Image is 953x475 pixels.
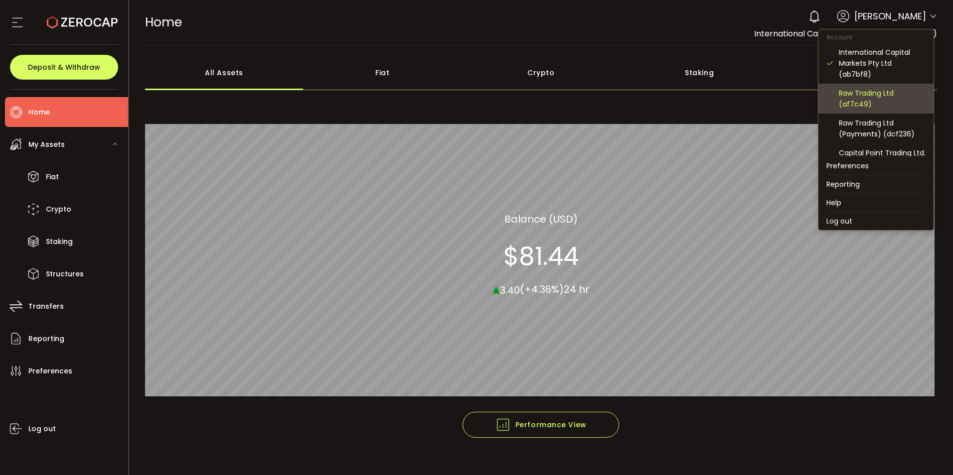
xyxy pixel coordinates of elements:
[462,55,620,90] div: Crypto
[28,332,64,346] span: Reporting
[839,147,926,169] div: Capital Point Trading Ltd. (Payments) (de1af4)
[818,212,934,230] li: Log out
[46,235,73,249] span: Staking
[145,55,304,90] div: All Assets
[818,157,934,175] li: Preferences
[145,13,182,31] span: Home
[28,64,100,71] span: Deposit & Withdraw
[463,412,619,438] button: Performance View
[10,55,118,80] button: Deposit & Withdraw
[46,202,71,217] span: Crypto
[500,283,520,297] span: 3.40
[495,417,587,432] span: Performance View
[818,175,934,193] li: Reporting
[839,118,926,139] div: Raw Trading Ltd (Payments) (dcf236)
[839,47,926,80] div: International Capital Markets Pty Ltd (ab7bf8)
[46,170,59,184] span: Fiat
[503,241,579,271] section: $81.44
[854,9,926,23] span: [PERSON_NAME]
[28,299,64,314] span: Transfers
[303,55,462,90] div: Fiat
[28,137,65,152] span: My Assets
[46,267,84,281] span: Structures
[520,282,564,296] span: (+4.36%)
[620,55,779,90] div: Staking
[818,33,860,41] span: Account
[564,282,589,296] span: 24 hr
[839,88,926,110] div: Raw Trading Ltd (af7c49)
[754,28,937,39] span: International Capital Markets Pty Ltd (ab7bf8)
[492,277,500,299] span: ▴
[818,194,934,212] li: Help
[28,364,72,378] span: Preferences
[903,427,953,475] iframe: Chat Widget
[504,211,578,226] section: Balance (USD)
[779,55,937,90] div: Structured Products
[28,105,50,119] span: Home
[28,422,56,436] span: Log out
